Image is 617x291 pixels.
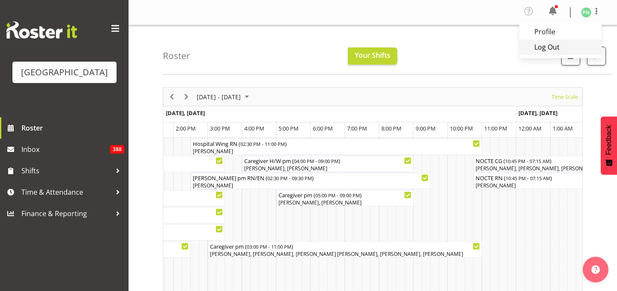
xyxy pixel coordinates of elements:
span: 02:30 PM - 09:30 PM [267,175,312,181]
div: [PERSON_NAME], [PERSON_NAME] [244,165,411,172]
span: 10:45 PM - 07:15 AM [505,157,550,164]
img: penny-navidad674.jpg [581,7,591,18]
span: Finance & Reporting [21,207,111,220]
span: Roster [21,122,124,134]
div: [GEOGRAPHIC_DATA] [21,66,108,79]
span: Time & Attendance [21,186,111,199]
span: 1:00 AM [553,125,573,132]
span: 6:00 PM [313,125,333,132]
div: [PERSON_NAME] pm RN/EN ( ) [193,173,428,182]
div: [PERSON_NAME] [193,182,428,190]
span: 388 [110,145,124,154]
button: Your Shifts [348,48,397,65]
span: [DATE], [DATE] [166,109,205,117]
span: 4:00 PM [244,125,264,132]
span: 7:00 PM [347,125,367,132]
div: [PERSON_NAME], [PERSON_NAME], [PERSON_NAME] [PERSON_NAME], [PERSON_NAME], [PERSON_NAME] [210,250,480,258]
span: 8:00 PM [381,125,401,132]
span: [DATE] - [DATE] [196,92,242,102]
span: 11:00 PM [484,125,507,132]
span: 10:45 PM - 07:15 AM [506,175,550,181]
div: Hospital Wing RN Begin From Friday, September 5, 2025 at 2:30:00 PM GMT+12:00 Ends At Friday, Sep... [191,139,482,155]
div: Caregiver pm Begin From Friday, September 5, 2025 at 5:00:00 PM GMT+12:00 Ends At Friday, Septemb... [276,190,413,206]
div: Caregiver H/W pm ( ) [244,156,411,165]
h4: Roster [163,51,190,61]
span: 05:00 PM - 09:00 PM [315,192,360,199]
span: Shifts [21,164,111,177]
span: Feedback [605,125,613,155]
div: Caregiver H/W pm Begin From Friday, September 5, 2025 at 4:00:00 PM GMT+12:00 Ends At Friday, Sep... [242,156,413,172]
span: Your Shifts [355,50,390,60]
button: Feedback - Show survey [601,116,617,175]
span: 2:00 PM [176,125,196,132]
span: 5:00 PM [279,125,299,132]
span: 3:00 PM [210,125,230,132]
div: Caregiver pm ( ) [279,190,411,199]
div: Caregiver pm ( ) [210,242,480,250]
button: September 01 - 07, 2025 [195,92,253,102]
div: [PERSON_NAME] [193,148,480,155]
a: Log Out [519,39,602,55]
span: Inbox [21,143,110,156]
button: Time Scale [550,92,580,102]
span: 03:00 PM - 11:00 PM [247,243,291,250]
span: 02:30 PM - 11:00 PM [240,140,285,147]
div: Hospital Wing RN ( ) [193,139,480,148]
span: 10:00 PM [450,125,473,132]
div: Caregiver pm Begin From Friday, September 5, 2025 at 3:00:00 PM GMT+12:00 Ends At Friday, Septemb... [208,241,482,258]
span: 04:00 PM - 09:00 PM [294,157,338,164]
img: help-xxl-2.png [591,265,600,274]
div: [PERSON_NAME], [PERSON_NAME] [279,199,411,207]
span: [DATE], [DATE] [518,109,557,117]
a: Profile [519,24,602,39]
button: Previous [166,92,178,102]
span: Time Scale [551,92,579,102]
span: 12:00 AM [518,125,542,132]
div: Previous [165,88,179,106]
span: 9:00 PM [416,125,436,132]
div: Next [179,88,194,106]
img: Rosterit website logo [6,21,77,39]
div: Ressie pm RN/EN Begin From Friday, September 5, 2025 at 2:30:00 PM GMT+12:00 Ends At Friday, Sept... [191,173,431,189]
button: Next [181,92,192,102]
